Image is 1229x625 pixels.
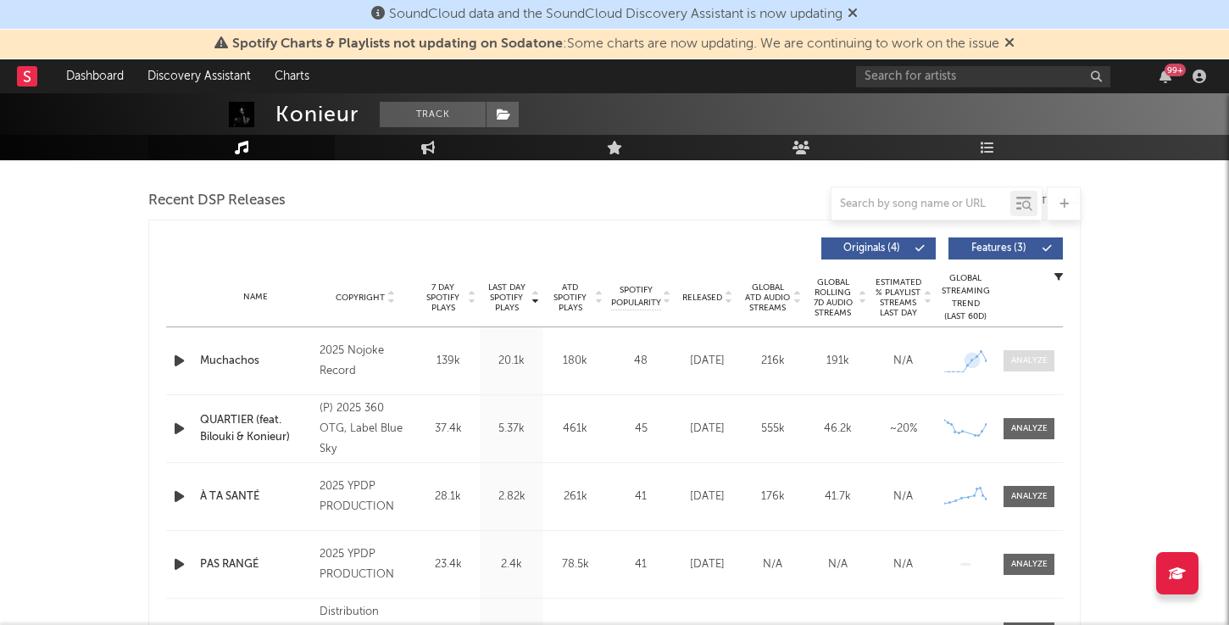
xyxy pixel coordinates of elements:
[320,544,412,585] div: 2025 YPDP PRODUCTION
[744,282,791,313] span: Global ATD Audio Streams
[420,556,475,573] div: 23.4k
[420,488,475,505] div: 28.1k
[809,556,866,573] div: N/A
[548,282,592,313] span: ATD Spotify Plays
[1165,64,1186,76] div: 99 +
[875,488,931,505] div: N/A
[484,488,539,505] div: 2.82k
[320,399,412,460] div: (P) 2025 360 OTG, Label Blue Sky
[679,421,736,438] div: [DATE]
[200,291,311,304] div: Name
[232,37,563,51] span: Spotify Charts & Playlists not updating on Sodatone
[848,8,858,21] span: Dismiss
[809,277,856,318] span: Global Rolling 7D Audio Streams
[679,353,736,370] div: [DATE]
[809,421,866,438] div: 46.2k
[1159,70,1171,83] button: 99+
[611,488,670,505] div: 41
[959,243,1037,254] span: Features ( 3 )
[832,243,910,254] span: Originals ( 4 )
[744,421,801,438] div: 555k
[136,59,263,93] a: Discovery Assistant
[611,353,670,370] div: 48
[420,282,465,313] span: 7 Day Spotify Plays
[200,353,311,370] a: Muchachos
[875,556,931,573] div: N/A
[940,272,991,323] div: Global Streaming Trend (Last 60D)
[744,488,801,505] div: 176k
[389,8,843,21] span: SoundCloud data and the SoundCloud Discovery Assistant is now updating
[611,556,670,573] div: 41
[200,412,311,445] a: QUARTIER (feat. Bilouki & Konieur)
[809,488,866,505] div: 41.7k
[484,421,539,438] div: 5.37k
[232,37,999,51] span: : Some charts are now updating. We are continuing to work on the issue
[948,237,1063,259] button: Features(3)
[275,102,359,127] div: Konieur
[484,556,539,573] div: 2.4k
[856,66,1110,87] input: Search for artists
[484,353,539,370] div: 20.1k
[420,421,475,438] div: 37.4k
[744,353,801,370] div: 216k
[548,556,603,573] div: 78.5k
[548,353,603,370] div: 180k
[875,353,931,370] div: N/A
[875,277,921,318] span: Estimated % Playlist Streams Last Day
[679,556,736,573] div: [DATE]
[611,284,661,310] span: Spotify Popularity
[200,556,311,573] a: PAS RANGÉ
[380,102,486,127] button: Track
[679,488,736,505] div: [DATE]
[320,477,412,517] div: 2025 YPDP PRODUCTION
[809,353,866,370] div: 191k
[548,488,603,505] div: 261k
[682,293,722,303] span: Released
[831,198,1010,211] input: Search by song name or URL
[263,59,321,93] a: Charts
[611,421,670,438] div: 45
[821,237,936,259] button: Originals(4)
[744,556,801,573] div: N/A
[200,488,311,505] a: À TA SANTÉ
[320,341,412,382] div: 2025 Nojoke Record
[1004,37,1015,51] span: Dismiss
[420,353,475,370] div: 139k
[548,421,603,438] div: 461k
[336,293,385,303] span: Copyright
[484,282,529,313] span: Last Day Spotify Plays
[875,421,931,438] div: ~ 20 %
[54,59,136,93] a: Dashboard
